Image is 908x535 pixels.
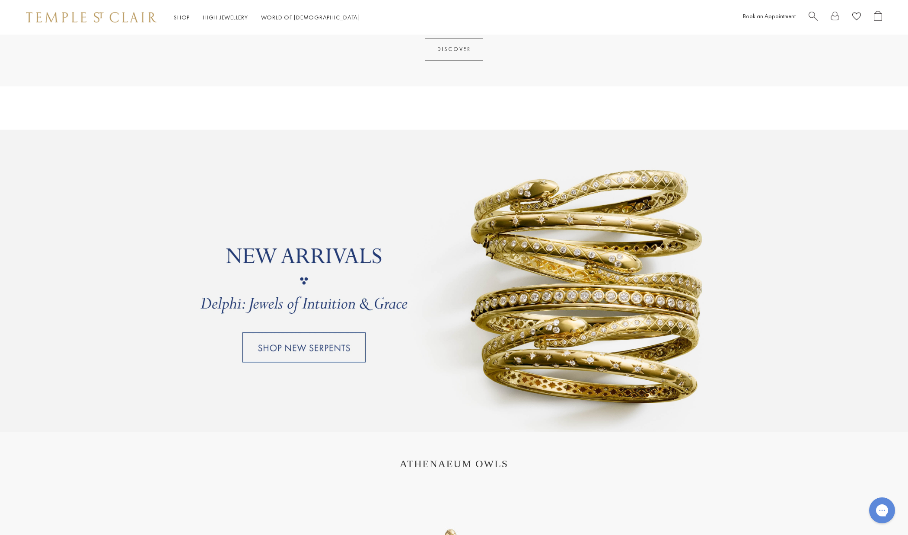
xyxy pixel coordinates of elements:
img: Temple St. Clair [26,12,156,22]
a: World of [DEMOGRAPHIC_DATA]World of [DEMOGRAPHIC_DATA] [261,13,360,21]
a: DISCOVER [425,38,484,61]
a: ShopShop [174,13,190,21]
a: High JewelleryHigh Jewellery [203,13,248,21]
iframe: Gorgias live chat messenger [865,494,899,526]
nav: Main navigation [174,12,360,23]
a: View Wishlist [852,11,861,24]
a: Book an Appointment [743,12,796,20]
a: Search [809,11,818,24]
a: Open Shopping Bag [874,11,882,24]
h1: ATHENAEUM OWLS [35,458,873,470]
